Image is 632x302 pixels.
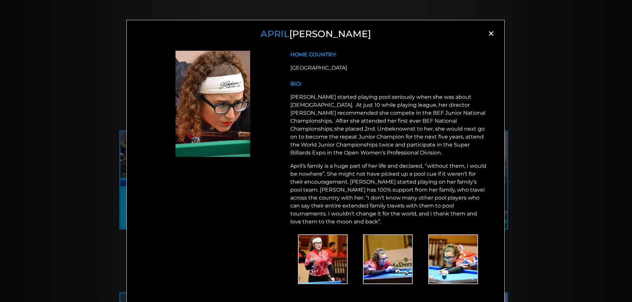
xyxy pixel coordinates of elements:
h3: [PERSON_NAME] [135,29,496,40]
span: April [260,28,289,39]
p: April’s family is a huge part of her life and declared, “without them, I would be nowhere”. She m... [290,162,488,226]
span: × [486,29,496,38]
b: BIO: [290,81,302,87]
b: HOME COUNTRY: [290,51,336,58]
div: [GEOGRAPHIC_DATA] [290,64,488,72]
img: April Larson [176,51,250,157]
p: [PERSON_NAME] started playing pool seriously when she was about [DEMOGRAPHIC_DATA]. At just 10 wh... [290,93,488,157]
